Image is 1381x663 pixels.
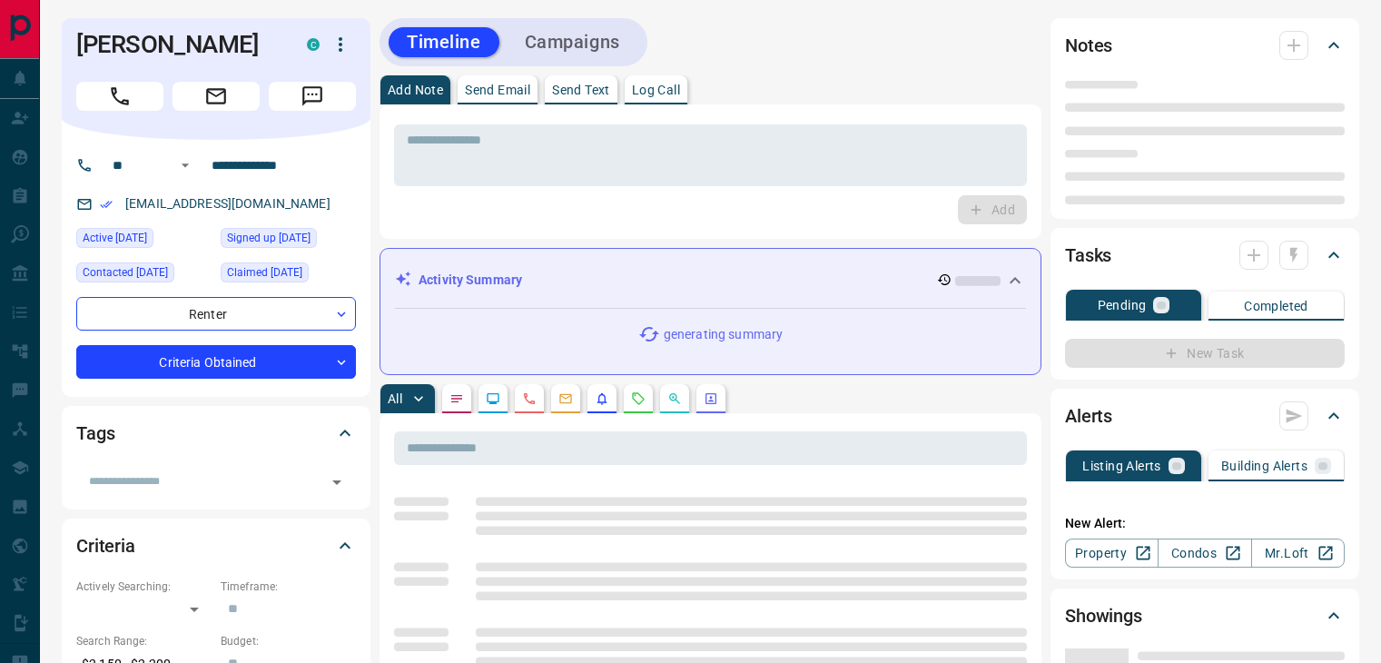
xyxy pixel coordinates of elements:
p: Log Call [632,84,680,96]
h2: Alerts [1065,401,1112,430]
div: Wed Aug 06 2025 [221,262,356,288]
h1: [PERSON_NAME] [76,30,280,59]
a: [EMAIL_ADDRESS][DOMAIN_NAME] [125,196,330,211]
h2: Tags [76,419,114,448]
svg: Requests [631,391,646,406]
span: Call [76,82,163,111]
p: generating summary [664,325,783,344]
svg: Listing Alerts [595,391,609,406]
span: Email [173,82,260,111]
p: Completed [1244,300,1308,312]
div: Tags [76,411,356,455]
svg: Calls [522,391,537,406]
svg: Opportunities [667,391,682,406]
p: Actively Searching: [76,579,212,595]
p: New Alert: [1065,514,1345,533]
button: Open [324,470,350,495]
p: Budget: [221,633,356,649]
div: Activity Summary [395,263,1026,297]
h2: Tasks [1065,241,1111,270]
p: Listing Alerts [1082,460,1161,472]
div: Alerts [1065,394,1345,438]
span: Claimed [DATE] [227,263,302,282]
p: All [388,392,402,405]
p: Send Text [552,84,610,96]
svg: Notes [449,391,464,406]
button: Open [174,154,196,176]
a: Mr.Loft [1251,539,1345,568]
h2: Notes [1065,31,1112,60]
div: Showings [1065,594,1345,638]
div: Criteria [76,524,356,568]
svg: Lead Browsing Activity [486,391,500,406]
div: Criteria Obtained [76,345,356,379]
span: Signed up [DATE] [227,229,311,247]
p: Activity Summary [419,271,522,290]
p: Pending [1098,299,1147,312]
div: Sun Aug 10 2025 [76,228,212,253]
h2: Showings [1065,601,1142,630]
svg: Emails [558,391,573,406]
svg: Email Verified [100,198,113,211]
span: Contacted [DATE] [83,263,168,282]
div: Wed Aug 06 2025 [221,228,356,253]
a: Condos [1158,539,1251,568]
span: Active [DATE] [83,229,147,247]
p: Add Note [388,84,443,96]
div: Renter [76,297,356,331]
p: Send Email [465,84,530,96]
p: Timeframe: [221,579,356,595]
button: Timeline [389,27,499,57]
div: Wed Aug 06 2025 [76,262,212,288]
button: Campaigns [507,27,638,57]
div: Notes [1065,24,1345,67]
span: Message [269,82,356,111]
p: Search Range: [76,633,212,649]
a: Property [1065,539,1159,568]
p: Building Alerts [1221,460,1307,472]
svg: Agent Actions [704,391,718,406]
h2: Criteria [76,531,135,560]
div: Tasks [1065,233,1345,277]
div: condos.ca [307,38,320,51]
